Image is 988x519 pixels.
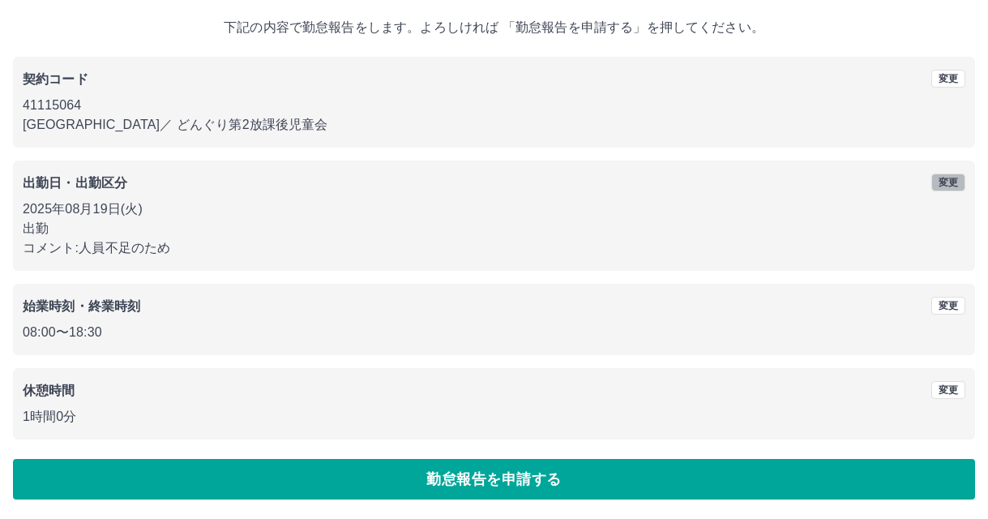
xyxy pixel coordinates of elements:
[931,174,965,191] button: 変更
[23,299,140,313] b: 始業時刻・終業時刻
[931,70,965,88] button: 変更
[13,18,975,37] p: 下記の内容で勤怠報告をします。よろしければ 「勤怠報告を申請する」を押してください。
[23,199,965,219] p: 2025年08月19日(火)
[23,219,965,238] p: 出勤
[23,176,127,190] b: 出勤日・出勤区分
[23,238,965,258] p: コメント: 人員不足のため
[23,407,965,427] p: 1時間0分
[13,459,975,500] button: 勤怠報告を申請する
[23,72,88,86] b: 契約コード
[23,384,75,397] b: 休憩時間
[23,115,965,135] p: [GEOGRAPHIC_DATA] ／ どんぐり第2放課後児童会
[931,381,965,399] button: 変更
[931,297,965,315] button: 変更
[23,323,965,342] p: 08:00 〜 18:30
[23,96,965,115] p: 41115064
